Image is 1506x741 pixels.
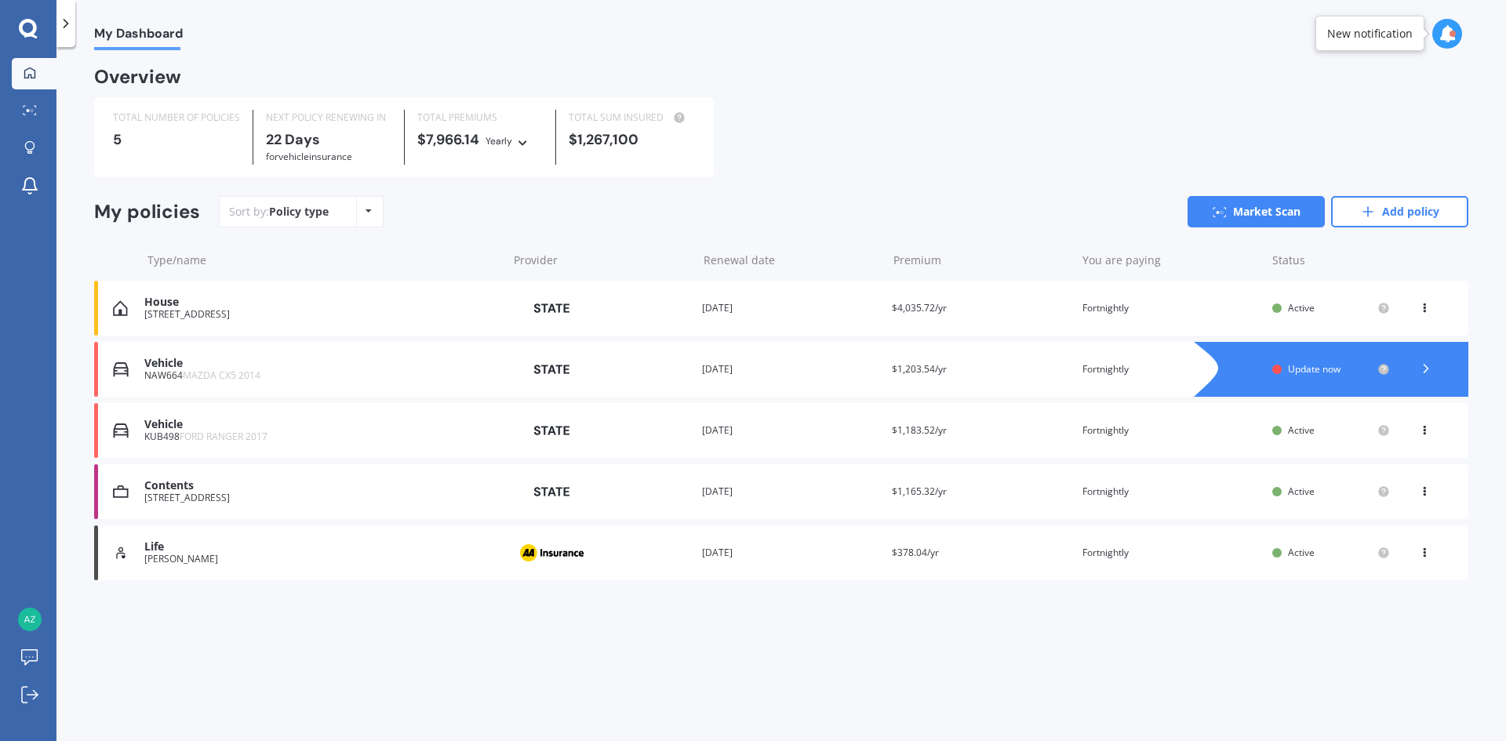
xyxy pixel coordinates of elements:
div: Life [144,540,500,554]
div: [DATE] [702,484,879,499]
span: Update now [1288,362,1340,376]
span: $1,183.52/yr [892,423,947,437]
div: You are paying [1082,252,1260,268]
div: Fortnightly [1082,361,1260,377]
span: Active [1288,546,1315,559]
a: Add policy [1331,196,1468,227]
img: Vehicle [113,423,129,438]
div: Fortnightly [1082,423,1260,438]
span: MAZDA CX5 2014 [183,369,260,382]
div: TOTAL NUMBER OF POLICIES [113,110,240,125]
div: [DATE] [702,300,879,316]
div: House [144,296,500,309]
img: Contents [113,484,129,499]
span: Active [1288,423,1315,437]
div: Yearly [486,133,512,149]
div: Vehicle [144,418,500,431]
div: [STREET_ADDRESS] [144,492,500,503]
span: $1,203.54/yr [892,362,947,376]
div: Premium [893,252,1071,268]
span: My Dashboard [94,26,183,47]
div: 5 [113,132,240,147]
span: $378.04/yr [892,546,939,559]
div: [DATE] [702,361,879,377]
div: [PERSON_NAME] [144,554,500,565]
img: State [512,294,591,322]
div: Fortnightly [1082,545,1260,561]
div: NAW664 [144,370,500,381]
div: Fortnightly [1082,484,1260,499]
div: Contents [144,479,500,492]
img: Life [113,545,129,561]
div: KUB498 [144,431,500,442]
img: State [512,355,591,383]
a: Market Scan [1188,196,1325,227]
div: My policies [94,201,200,223]
div: Vehicle [144,357,500,370]
div: Type/name [147,252,501,268]
div: [STREET_ADDRESS] [144,309,500,320]
div: NEXT POLICY RENEWING IN [266,110,391,125]
div: Status [1272,252,1390,268]
img: AA [512,538,591,568]
b: 22 Days [266,130,320,149]
span: for Vehicle insurance [266,150,352,163]
div: $1,267,100 [569,132,694,147]
img: Vehicle [113,361,129,377]
span: FORD RANGER 2017 [180,430,267,443]
div: $7,966.14 [417,132,543,149]
img: 6868cb4ea528f52cd62a80b78143973d [18,608,42,631]
span: Active [1288,301,1315,314]
div: [DATE] [702,545,879,561]
div: [DATE] [702,423,879,438]
div: TOTAL PREMIUMS [417,110,543,125]
img: House [113,300,128,316]
span: $4,035.72/yr [892,301,947,314]
span: $1,165.32/yr [892,485,947,498]
img: State [512,478,591,506]
div: Sort by: [229,204,329,220]
div: Provider [514,252,691,268]
div: Renewal date [704,252,881,268]
img: State [512,416,591,445]
div: Fortnightly [1082,300,1260,316]
div: New notification [1327,26,1413,42]
div: TOTAL SUM INSURED [569,110,694,125]
span: Active [1288,485,1315,498]
div: Overview [94,69,181,85]
div: Policy type [269,204,329,220]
